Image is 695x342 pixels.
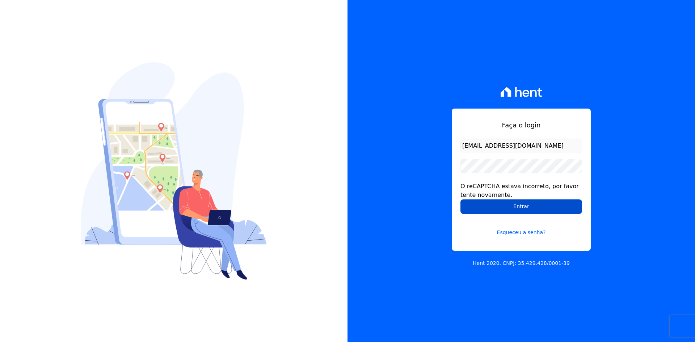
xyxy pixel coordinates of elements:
div: O reCAPTCHA estava incorreto, por favor tente novamente. [460,182,582,199]
h1: Faça o login [460,120,582,130]
a: Esqueceu a senha? [460,220,582,236]
p: Hent 2020. CNPJ: 35.429.428/0001-39 [473,259,570,267]
input: Email [460,139,582,153]
img: Login [81,62,267,280]
input: Entrar [460,199,582,214]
